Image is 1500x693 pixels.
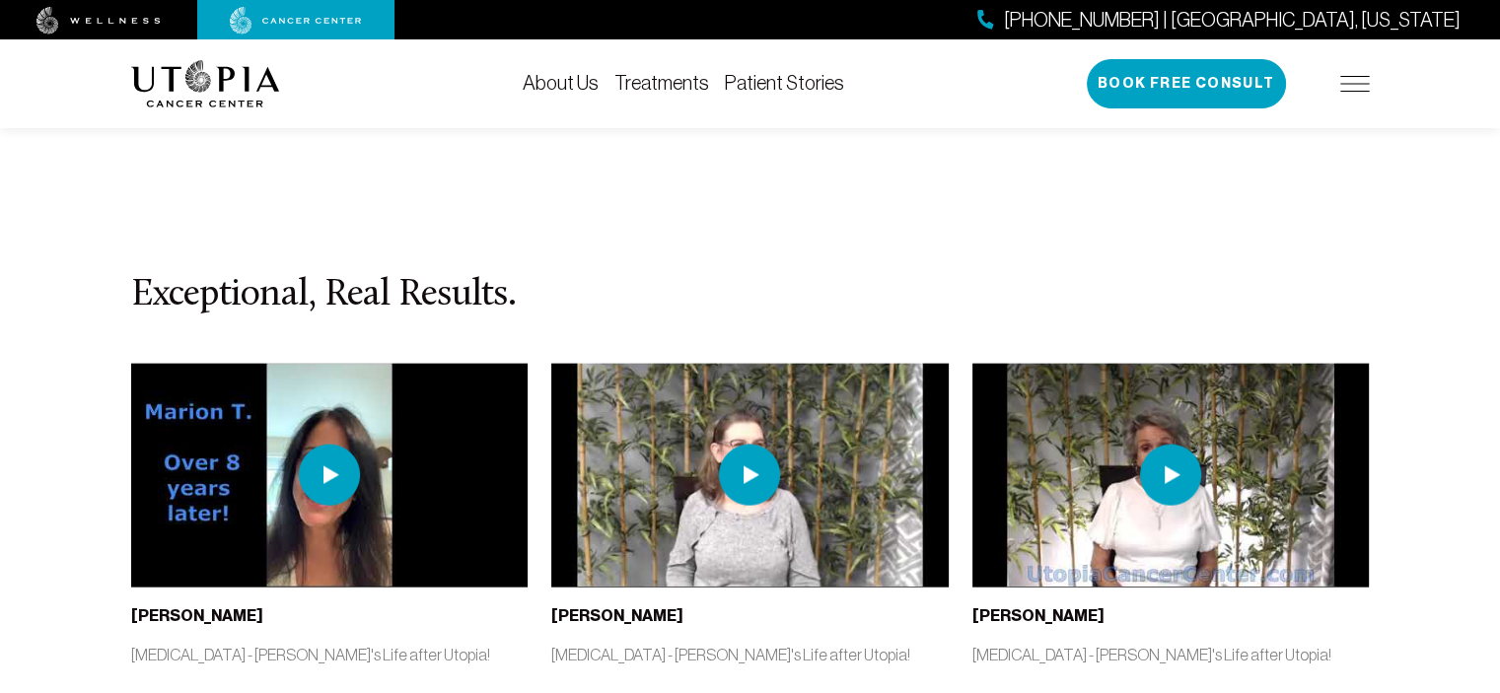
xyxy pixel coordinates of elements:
[719,445,780,506] img: play icon
[972,606,1105,625] b: [PERSON_NAME]
[551,364,949,587] img: thumbnail
[131,275,1370,316] h3: Exceptional, Real Results.
[1004,6,1461,35] span: [PHONE_NUMBER] | [GEOGRAPHIC_DATA], [US_STATE]
[131,60,280,107] img: logo
[725,72,844,94] a: Patient Stories
[1340,76,1370,92] img: icon-hamburger
[972,644,1370,665] p: [MEDICAL_DATA] - [PERSON_NAME]'s Life after Utopia!
[523,72,599,94] a: About Us
[972,364,1370,587] img: thumbnail
[614,72,709,94] a: Treatments
[131,364,529,587] img: thumbnail
[36,7,161,35] img: wellness
[1087,59,1286,108] button: Book Free Consult
[299,445,360,506] img: play icon
[977,6,1461,35] a: [PHONE_NUMBER] | [GEOGRAPHIC_DATA], [US_STATE]
[551,606,683,625] b: [PERSON_NAME]
[131,644,529,665] p: [MEDICAL_DATA] - [PERSON_NAME]'s Life after Utopia!
[230,7,362,35] img: cancer center
[551,644,949,665] p: [MEDICAL_DATA] - [PERSON_NAME]'s Life after Utopia!
[131,606,263,625] b: [PERSON_NAME]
